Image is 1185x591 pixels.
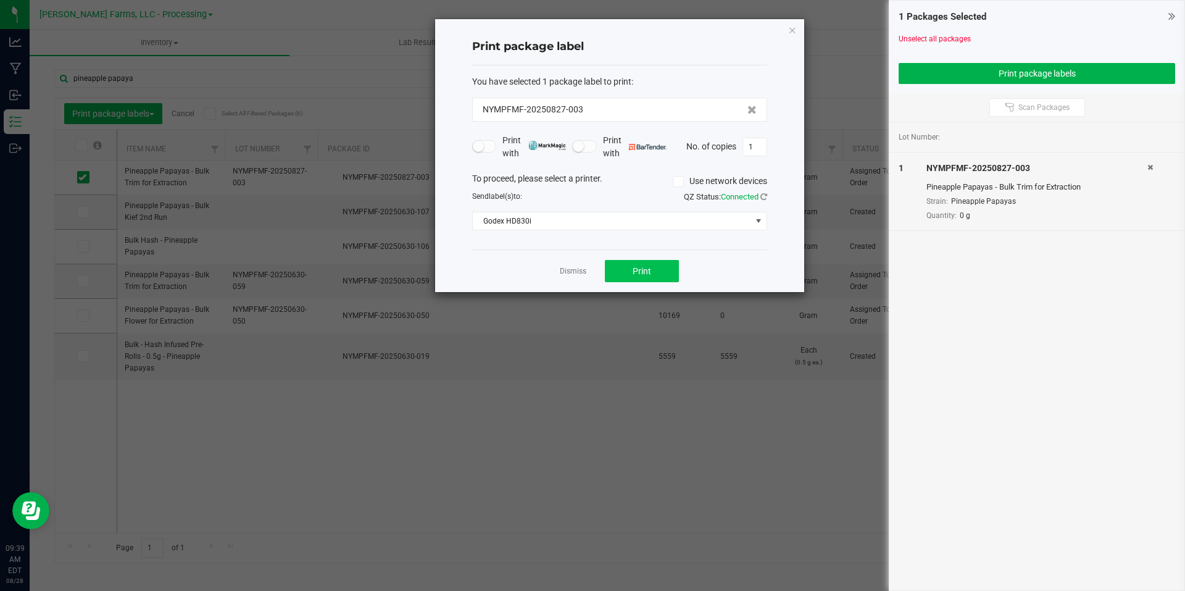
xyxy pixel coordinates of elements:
[926,162,1147,175] div: NYMPFMF-20250827-003
[673,175,767,188] label: Use network devices
[684,192,767,201] span: QZ Status:
[473,212,751,230] span: Godex HD830i
[1018,103,1070,112] span: Scan Packages
[528,141,566,150] img: mark_magic_cybra.png
[472,39,767,55] h4: Print package label
[926,211,957,220] span: Quantity:
[472,77,631,86] span: You have selected 1 package label to print
[686,141,736,151] span: No. of copies
[489,192,513,201] span: label(s)
[472,192,522,201] span: Send to:
[899,132,940,143] span: Lot Number:
[463,172,776,191] div: To proceed, please select a printer.
[899,63,1175,84] button: Print package labels
[899,35,971,43] a: Unselect all packages
[560,266,586,277] a: Dismiss
[472,75,767,88] div: :
[605,260,679,282] button: Print
[960,211,970,220] span: 0 g
[951,197,1016,206] span: Pineapple Papayas
[926,197,948,206] span: Strain:
[926,181,1147,193] div: Pineapple Papayas - Bulk Trim for Extraction
[483,103,583,116] span: NYMPFMF-20250827-003
[629,144,667,150] img: bartender.png
[12,492,49,529] iframe: Resource center
[721,192,759,201] span: Connected
[502,134,566,160] span: Print with
[603,134,667,160] span: Print with
[899,163,904,173] span: 1
[633,266,651,276] span: Print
